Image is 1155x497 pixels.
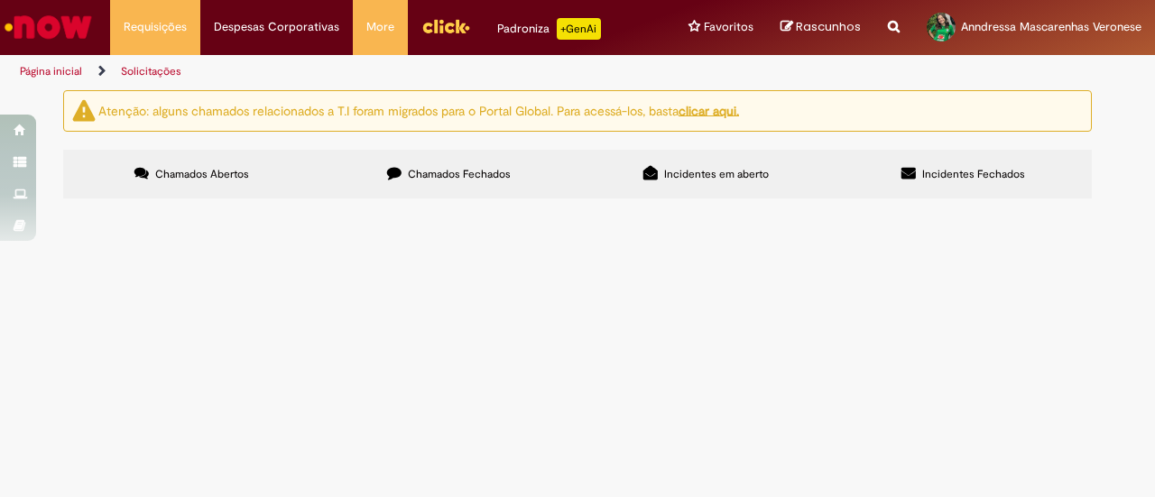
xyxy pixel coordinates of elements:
a: Solicitações [121,64,181,78]
span: Requisições [124,18,187,36]
span: Rascunhos [796,18,861,35]
span: More [366,18,394,36]
span: Despesas Corporativas [214,18,339,36]
a: Página inicial [20,64,82,78]
span: Chamados Abertos [155,167,249,181]
span: Favoritos [704,18,753,36]
ul: Trilhas de página [14,55,756,88]
img: ServiceNow [2,9,95,45]
p: +GenAi [557,18,601,40]
a: Rascunhos [781,19,861,36]
span: Incidentes Fechados [922,167,1025,181]
img: click_logo_yellow_360x200.png [421,13,470,40]
a: clicar aqui. [679,102,739,118]
span: Anndressa Mascarenhas Veronese [961,19,1141,34]
ng-bind-html: Atenção: alguns chamados relacionados a T.I foram migrados para o Portal Global. Para acessá-los,... [98,102,739,118]
span: Chamados Fechados [408,167,511,181]
span: Incidentes em aberto [664,167,769,181]
div: Padroniza [497,18,601,40]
